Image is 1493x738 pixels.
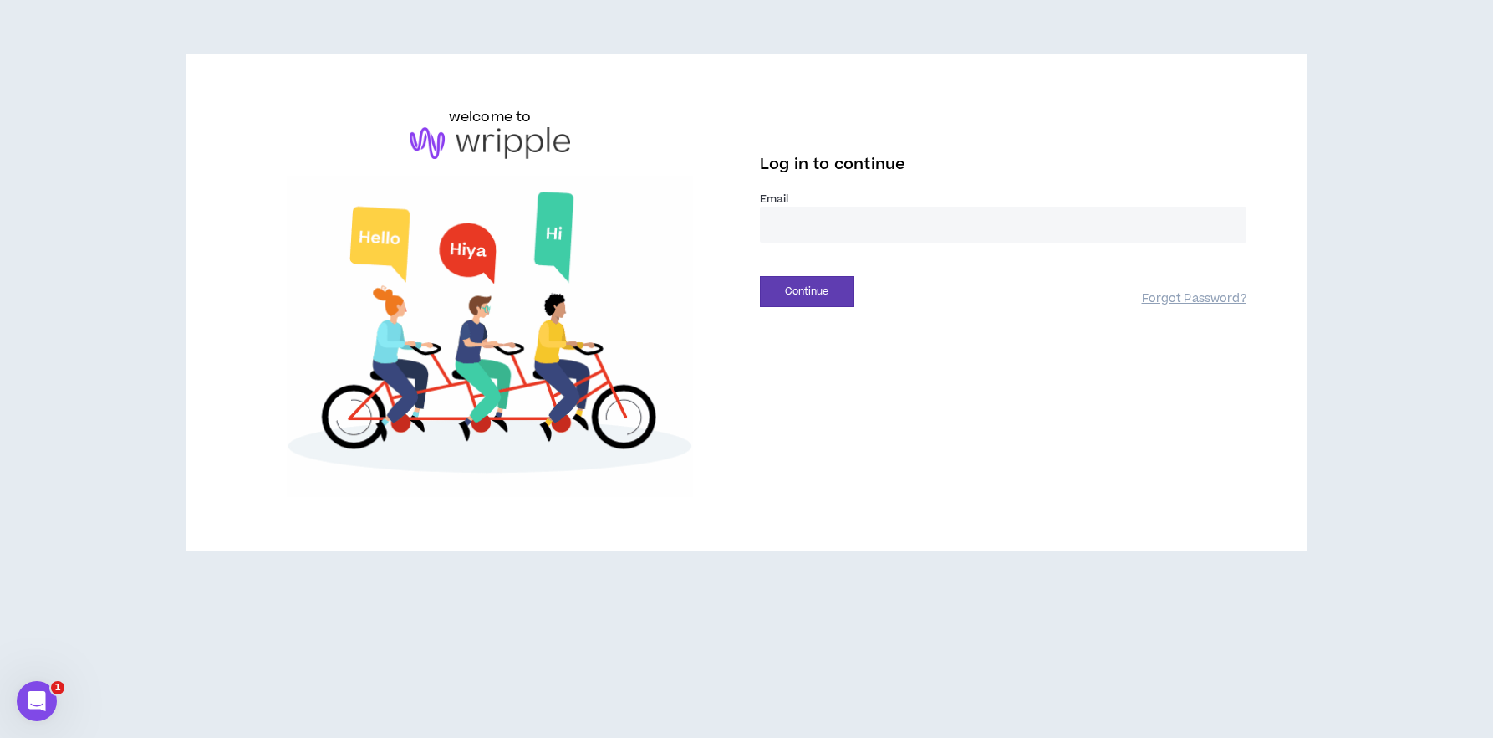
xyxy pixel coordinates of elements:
button: Continue [760,276,854,307]
a: Forgot Password? [1142,291,1246,307]
label: Email [760,192,1246,207]
img: Welcome to Wripple [247,176,733,498]
h6: welcome to [449,107,532,127]
iframe: Intercom live chat [17,681,57,721]
span: 1 [51,681,64,694]
img: logo-brand.png [410,127,570,159]
span: Log in to continue [760,154,905,175]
